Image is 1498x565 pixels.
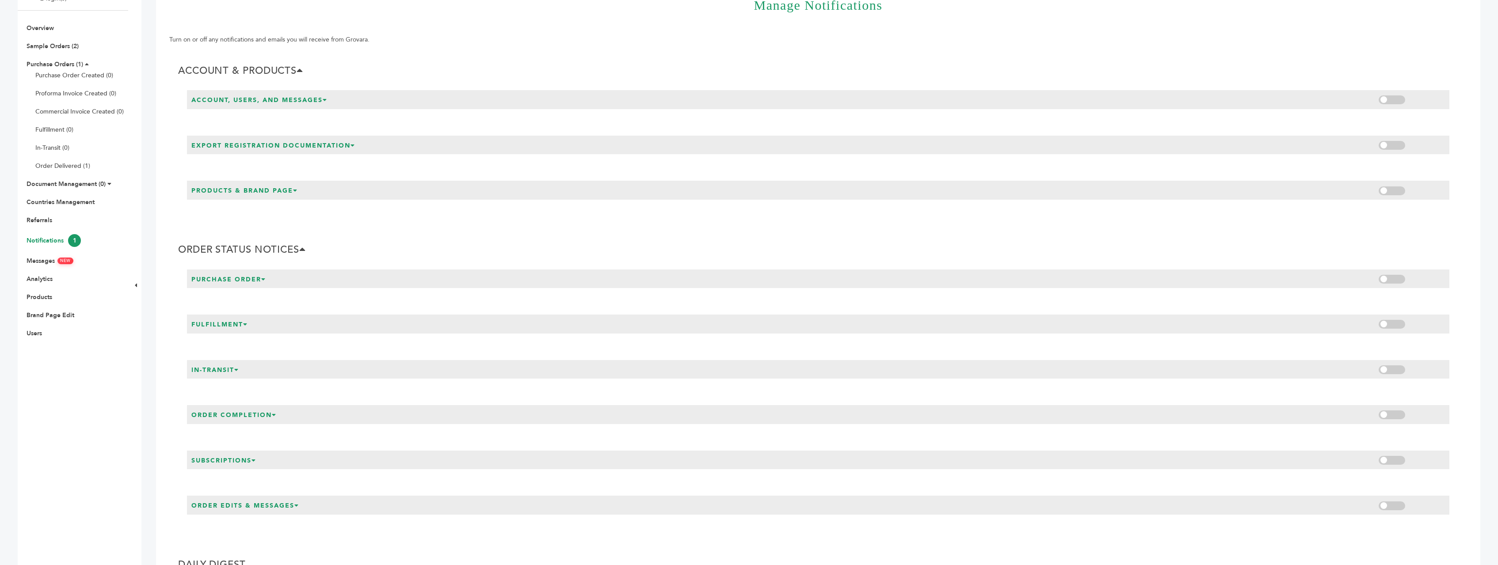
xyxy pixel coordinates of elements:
a: Commercial Invoice Created (0) [35,107,124,116]
a: Order Delivered (1) [35,162,90,170]
h3: In-Transit [191,366,239,375]
a: Purchase Orders (1) [27,60,83,68]
span: 1 [68,234,81,247]
a: Overview [27,24,54,32]
h3: Order Completion [191,411,277,420]
a: Products [27,293,52,301]
h3: Fulfillment [191,320,248,329]
h3: Export Registration Documentation [191,141,355,150]
a: Countries Management [27,198,95,206]
a: Brand Page Edit [27,311,74,319]
a: In-Transit (0) [35,144,69,152]
a: Analytics [27,275,53,283]
h3: Products & Brand Page [191,186,298,195]
span: NEW [57,258,73,264]
a: Notifications1 [27,236,81,245]
a: Document Management (0) [27,180,106,188]
a: Fulfillment (0) [35,125,73,134]
h3: Order Edits & Messages [191,501,299,510]
a: MessagesNEW [27,257,73,265]
h3: Purchase Order [191,275,266,284]
h2: Order Status Notices [178,244,1458,261]
h3: Account, Users, and Messages [191,96,328,105]
a: Referrals [27,216,52,224]
h2: Account & Products [178,65,1458,82]
h3: Subscriptions [191,456,256,465]
a: Users [27,329,42,337]
p: Turn on or off any notifications and emails you will receive from Grovara. [169,34,1467,45]
a: Proforma Invoice Created (0) [35,89,116,98]
a: Purchase Order Created (0) [35,71,113,80]
a: Sample Orders (2) [27,42,79,50]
